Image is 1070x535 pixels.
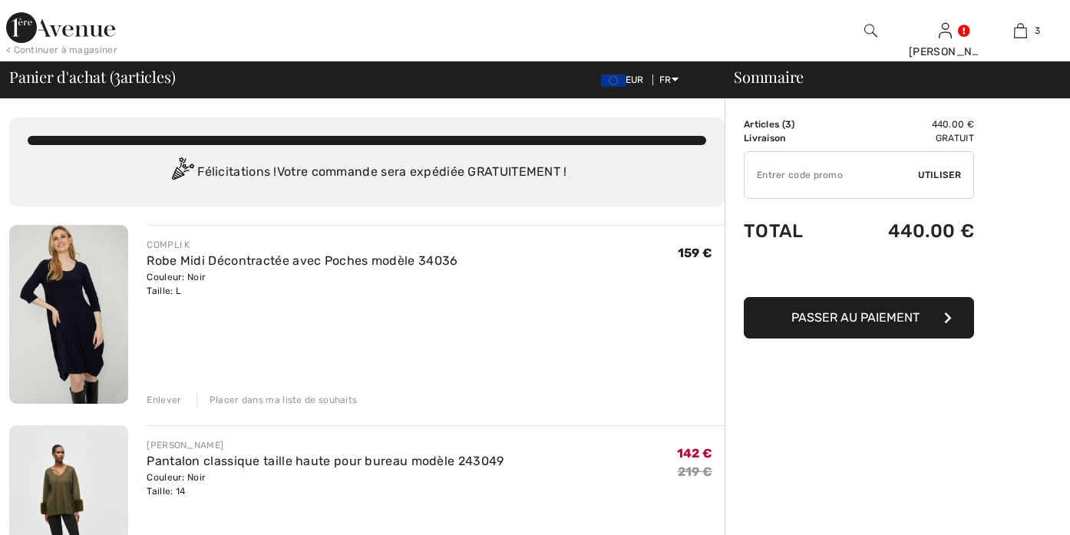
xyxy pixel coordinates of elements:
[9,69,175,84] span: Panier d'achat ( articles)
[744,297,974,339] button: Passer au paiement
[837,205,974,257] td: 440.00 €
[791,310,920,325] span: Passer au paiement
[6,43,117,57] div: < Continuer à magasiner
[715,69,1061,84] div: Sommaire
[785,119,791,130] span: 3
[837,131,974,145] td: Gratuit
[983,21,1057,40] a: 3
[744,131,837,145] td: Livraison
[147,393,181,407] div: Enlever
[147,238,457,252] div: COMPLI K
[196,393,358,407] div: Placer dans ma liste de souhaits
[677,446,713,461] span: 142 €
[745,152,918,198] input: Code promo
[744,117,837,131] td: Articles ( )
[864,21,877,40] img: recherche
[909,44,982,60] div: [PERSON_NAME]
[659,74,679,85] span: FR
[939,21,952,40] img: Mes infos
[678,246,713,260] span: 159 €
[147,438,504,452] div: [PERSON_NAME]
[744,257,974,292] iframe: PayPal
[1035,24,1040,38] span: 3
[147,253,457,268] a: Robe Midi Décontractée avec Poches modèle 34036
[601,74,650,85] span: EUR
[939,23,952,38] a: Se connecter
[114,65,121,85] span: 3
[9,225,128,404] img: Robe Midi Décontractée avec Poches modèle 34036
[837,117,974,131] td: 440.00 €
[601,74,626,87] img: Euro
[28,157,706,188] div: Félicitations ! Votre commande sera expédiée GRATUITEMENT !
[744,205,837,257] td: Total
[147,471,504,498] div: Couleur: Noir Taille: 14
[678,464,713,479] s: 219 €
[918,168,961,182] span: Utiliser
[167,157,197,188] img: Congratulation2.svg
[147,270,457,298] div: Couleur: Noir Taille: L
[147,454,504,468] a: Pantalon classique taille haute pour bureau modèle 243049
[1014,21,1027,40] img: Mon panier
[6,12,115,43] img: 1ère Avenue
